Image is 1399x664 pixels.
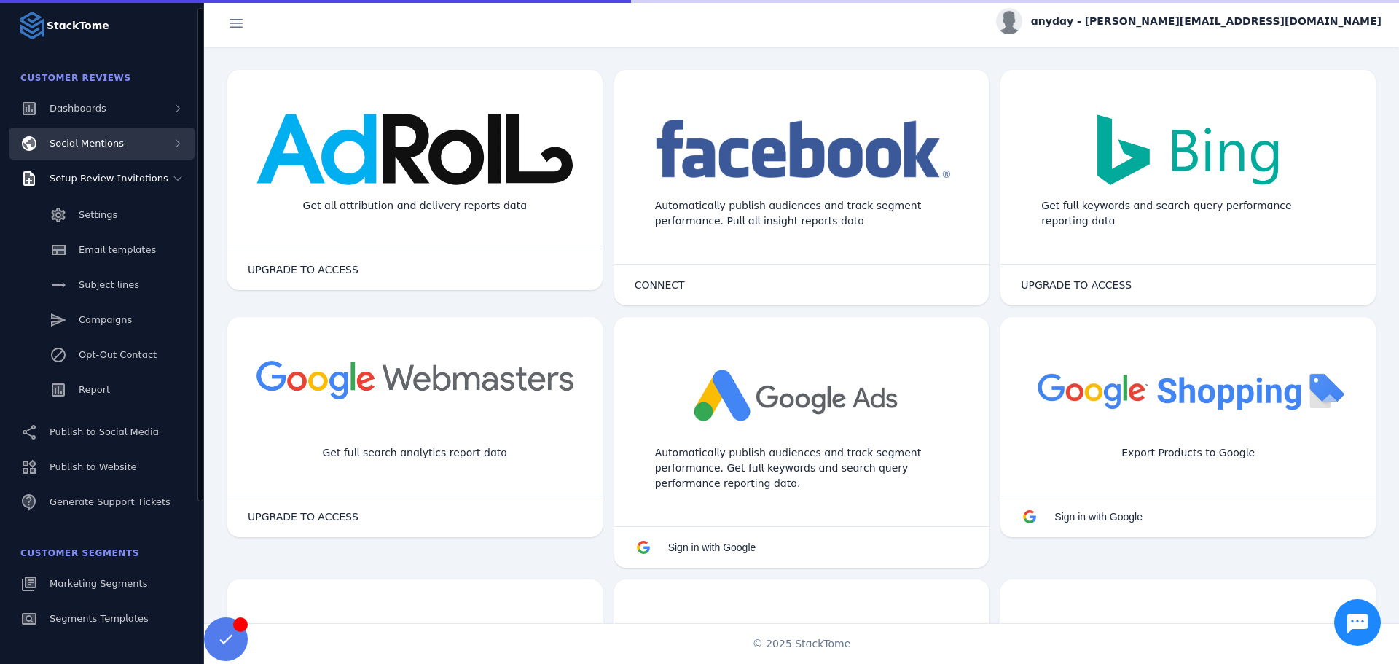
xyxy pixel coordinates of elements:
[9,568,195,600] a: Marketing Segments
[668,542,756,553] span: Sign in with Google
[17,11,47,40] img: Logo image
[50,496,171,507] span: Generate Support Tickets
[686,361,917,434] img: adsgoogle.png
[753,636,851,652] span: © 2025 StackTome
[9,416,195,448] a: Publish to Social Media
[1021,280,1132,290] span: UPGRADE TO ACCESS
[50,578,147,589] span: Marketing Segments
[256,361,573,399] img: webmasters.png
[9,374,195,406] a: Report
[79,209,117,220] span: Settings
[9,603,195,635] a: Segments Templates
[79,349,157,360] span: Opt-Out Contact
[9,304,195,336] a: Campaigns
[1006,502,1157,531] button: Sign in with Google
[1110,434,1266,472] div: Export Products to Google
[20,73,131,83] span: Customer Reviews
[643,187,960,241] div: Automatically publish audiences and track segment performance. Pull all insight reports data
[1054,511,1143,523] span: Sign in with Google
[9,451,195,483] a: Publish to Website
[310,434,519,472] div: Get full search analytics report data
[635,280,685,290] span: CONNECT
[643,434,960,503] div: Automatically publish audiences and track segment performance. Get full keywords and search query...
[9,269,195,301] a: Subject lines
[9,234,195,266] a: Email templates
[620,533,771,562] button: Sign in with Google
[50,103,106,114] span: Dashboards
[1030,187,1347,241] div: Get full keywords and search query performance reporting data
[1031,14,1382,29] span: anyday - [PERSON_NAME][EMAIL_ADDRESS][DOMAIN_NAME]
[79,279,139,290] span: Subject lines
[79,384,110,395] span: Report
[1006,270,1146,300] button: UPGRADE TO ACCESS
[248,512,358,522] span: UPGRADE TO ACCESS
[256,114,573,185] img: ad_roll.svg
[47,18,109,34] strong: StackTome
[79,244,156,255] span: Email templates
[50,461,136,472] span: Publish to Website
[20,548,139,558] span: Customer Segments
[233,502,373,531] button: UPGRADE TO ACCESS
[9,486,195,518] a: Generate Support Tickets
[50,138,124,149] span: Social Mentions
[9,199,195,231] a: Settings
[50,173,168,184] span: Setup Review Invitations
[50,613,149,624] span: Segments Templates
[9,339,195,371] a: Opt-Out Contact
[646,114,956,187] img: facebook.png
[996,8,1382,34] button: anyday - [PERSON_NAME][EMAIL_ADDRESS][DOMAIN_NAME]
[291,187,538,225] div: Get all attribution and delivery reports data
[1030,361,1347,420] img: googleshopping.png
[233,255,373,284] button: UPGRADE TO ACCESS
[620,270,699,300] button: CONNECT
[996,8,1022,34] img: profile.jpg
[248,265,358,275] span: UPGRADE TO ACCESS
[50,426,159,437] span: Publish to Social Media
[1086,114,1290,187] img: bing.png
[79,314,132,325] span: Campaigns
